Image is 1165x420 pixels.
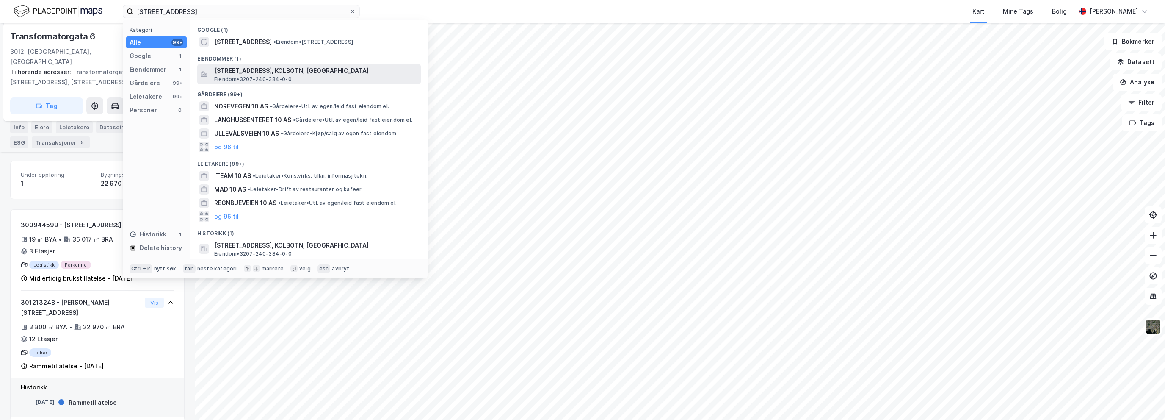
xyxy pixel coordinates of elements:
[1123,379,1165,420] iframe: Chat Widget
[130,37,141,47] div: Alle
[145,298,164,308] button: Vis
[32,136,90,148] div: Transaksjoner
[332,265,349,272] div: avbryt
[214,184,246,195] span: MAD 10 AS
[130,105,157,115] div: Personer
[281,130,396,137] span: Gårdeiere • Kjøp/salg av egen fast eiendom
[130,229,166,239] div: Historikk
[253,172,255,179] span: •
[29,322,67,332] div: 3 800 ㎡ BYA
[214,250,292,257] span: Eiendom • 3207-240-384-0-0
[10,30,97,43] div: Transformatorgata 6
[130,64,166,75] div: Eiendommer
[21,171,94,178] span: Under oppføring
[140,243,182,253] div: Delete history
[248,186,250,192] span: •
[14,4,102,19] img: logo.f888ab2527a4732fd821a326f86c7f29.svg
[10,136,28,148] div: ESG
[21,178,94,189] div: 1
[317,264,331,273] div: esc
[1110,53,1162,70] button: Datasett
[72,234,113,245] div: 36 017 ㎡ BRA
[177,107,183,114] div: 0
[270,103,272,109] span: •
[190,20,428,35] div: Google (1)
[171,39,183,46] div: 99+
[29,246,55,256] div: 3 Etasjer
[214,240,417,250] span: [STREET_ADDRESS], KOLBOTN, [GEOGRAPHIC_DATA]
[101,171,174,178] span: Bygningsareal
[293,117,412,123] span: Gårdeiere • Utl. av egen/leid fast eiendom el.
[171,80,183,86] div: 99+
[270,103,389,110] span: Gårdeiere • Utl. av egen/leid fast eiendom el.
[130,78,160,88] div: Gårdeiere
[214,76,292,83] span: Eiendom • 3207-240-384-0-0
[214,66,417,76] span: [STREET_ADDRESS], KOLBOTN, [GEOGRAPHIC_DATA]
[69,398,117,408] div: Rammetillatelse
[197,265,237,272] div: neste kategori
[10,97,83,114] button: Tag
[10,47,135,67] div: 3012, [GEOGRAPHIC_DATA], [GEOGRAPHIC_DATA]
[1122,114,1162,131] button: Tags
[214,142,239,152] button: og 96 til
[21,382,174,392] div: Historikk
[190,154,428,169] div: Leietakere (99+)
[278,200,281,206] span: •
[190,84,428,100] div: Gårdeiere (99+)
[253,172,367,179] span: Leietaker • Kons.virks. tilkn. informasj.tekn.
[1145,319,1161,335] img: 9k=
[177,231,183,238] div: 1
[96,121,138,133] div: Datasett
[101,178,174,189] div: 22 970 ㎡
[214,171,251,181] span: ITEAM 10 AS
[10,121,28,133] div: Info
[171,93,183,100] div: 99+
[56,121,93,133] div: Leietakere
[29,361,104,371] div: Rammetillatelse - [DATE]
[214,101,268,111] span: NOREVEGEN 10 AS
[1121,94,1162,111] button: Filter
[130,51,151,61] div: Google
[154,265,177,272] div: nytt søk
[29,334,58,344] div: 12 Etasjer
[10,67,178,87] div: Transformatorgata 8, [STREET_ADDRESS], [STREET_ADDRESS]
[278,200,397,206] span: Leietaker • Utl. av egen/leid fast eiendom el.
[177,53,183,59] div: 1
[21,398,55,406] div: [DATE]
[972,6,984,17] div: Kart
[214,198,276,208] span: REGNBUEVEIEN 10 AS
[214,128,279,139] span: ULLEVÅLSVEIEN 10 AS
[183,264,196,273] div: tab
[58,236,62,243] div: •
[31,121,52,133] div: Eiere
[130,92,162,102] div: Leietakere
[1113,74,1162,91] button: Analyse
[1123,379,1165,420] div: Kontrollprogram for chat
[281,130,283,136] span: •
[69,324,72,331] div: •
[177,66,183,73] div: 1
[133,5,349,18] input: Søk på adresse, matrikkel, gårdeiere, leietakere eller personer
[214,115,291,125] span: LANGHUSSENTERET 10 AS
[130,27,187,33] div: Kategori
[29,273,132,284] div: Midlertidig brukstillatelse - [DATE]
[1104,33,1162,50] button: Bokmerker
[293,117,295,123] span: •
[78,138,86,147] div: 5
[214,211,239,222] button: og 96 til
[190,223,428,239] div: Historikk (1)
[1052,6,1067,17] div: Bolig
[130,264,152,273] div: Ctrl + k
[10,68,73,75] span: Tilhørende adresser:
[262,265,284,272] div: markere
[1090,6,1138,17] div: [PERSON_NAME]
[190,49,428,64] div: Eiendommer (1)
[248,186,362,193] span: Leietaker • Drift av restauranter og kafeer
[29,234,57,245] div: 19 ㎡ BYA
[21,298,141,318] div: 301213248 - [PERSON_NAME][STREET_ADDRESS]
[273,39,276,45] span: •
[21,220,141,230] div: 300944599 - [STREET_ADDRESS]
[273,39,353,45] span: Eiendom • [STREET_ADDRESS]
[299,265,311,272] div: velg
[1003,6,1033,17] div: Mine Tags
